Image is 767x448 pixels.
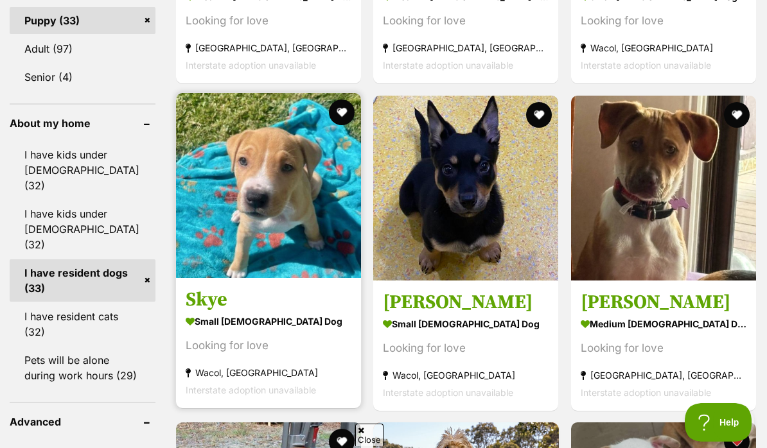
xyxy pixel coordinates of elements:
strong: [GEOGRAPHIC_DATA], [GEOGRAPHIC_DATA] [383,39,549,56]
span: Interstate adoption unavailable [383,60,513,71]
h3: [PERSON_NAME] [581,289,746,314]
strong: [GEOGRAPHIC_DATA], [GEOGRAPHIC_DATA] [581,366,746,383]
span: Interstate adoption unavailable [186,384,316,395]
header: About my home [10,117,155,129]
strong: Wacol, [GEOGRAPHIC_DATA] [186,363,351,381]
a: [PERSON_NAME] medium [DEMOGRAPHIC_DATA] Dog Looking for love [GEOGRAPHIC_DATA], [GEOGRAPHIC_DATA]... [571,280,756,410]
div: Looking for love [383,12,549,30]
a: Skye small [DEMOGRAPHIC_DATA] Dog Looking for love Wacol, [GEOGRAPHIC_DATA] Interstate adoption u... [176,277,361,408]
a: I have kids under [DEMOGRAPHIC_DATA] (32) [10,200,155,258]
div: Looking for love [581,339,746,356]
span: Close [355,424,383,446]
strong: Wacol, [GEOGRAPHIC_DATA] [581,39,746,56]
span: Interstate adoption unavailable [186,60,316,71]
span: Interstate adoption unavailable [383,386,513,397]
button: favourite [724,102,750,128]
a: Adult (97) [10,35,155,62]
a: Puppy (33) [10,7,155,34]
div: Looking for love [186,336,351,354]
img: Skye - Medium Cross Breed Dog [176,93,361,278]
img: layer.png [1,1,624,161]
strong: [GEOGRAPHIC_DATA], [GEOGRAPHIC_DATA] [186,39,351,56]
div: Looking for love [186,12,351,30]
strong: Wacol, [GEOGRAPHIC_DATA] [383,366,549,383]
iframe: Help Scout Beacon - Open [685,403,754,442]
h3: Skye [186,287,351,311]
span: Interstate adoption unavailable [581,60,711,71]
img: Lois - Australian Cattle Dog x Kelpie Dog [373,96,558,280]
a: I have kids under [DEMOGRAPHIC_DATA] (32) [10,141,155,199]
a: Senior (4) [10,64,155,90]
strong: small [DEMOGRAPHIC_DATA] Dog [186,311,351,330]
h3: [PERSON_NAME] [383,289,549,314]
a: Pets will be alone during work hours (29) [10,347,155,389]
div: Looking for love [581,12,746,30]
button: favourite [527,102,552,128]
div: Looking for love [383,339,549,356]
a: I have resident cats (32) [10,303,155,345]
strong: small [DEMOGRAPHIC_DATA] Dog [383,314,549,332]
header: Advanced [10,416,155,427]
a: I have resident dogs (33) [10,259,155,302]
span: Interstate adoption unavailable [581,386,711,397]
a: [PERSON_NAME] small [DEMOGRAPHIC_DATA] Dog Looking for love Wacol, [GEOGRAPHIC_DATA] Interstate a... [373,280,558,410]
button: favourite [329,99,355,125]
strong: medium [DEMOGRAPHIC_DATA] Dog [581,314,746,332]
img: Drew - Mixed breed Dog [571,96,756,280]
